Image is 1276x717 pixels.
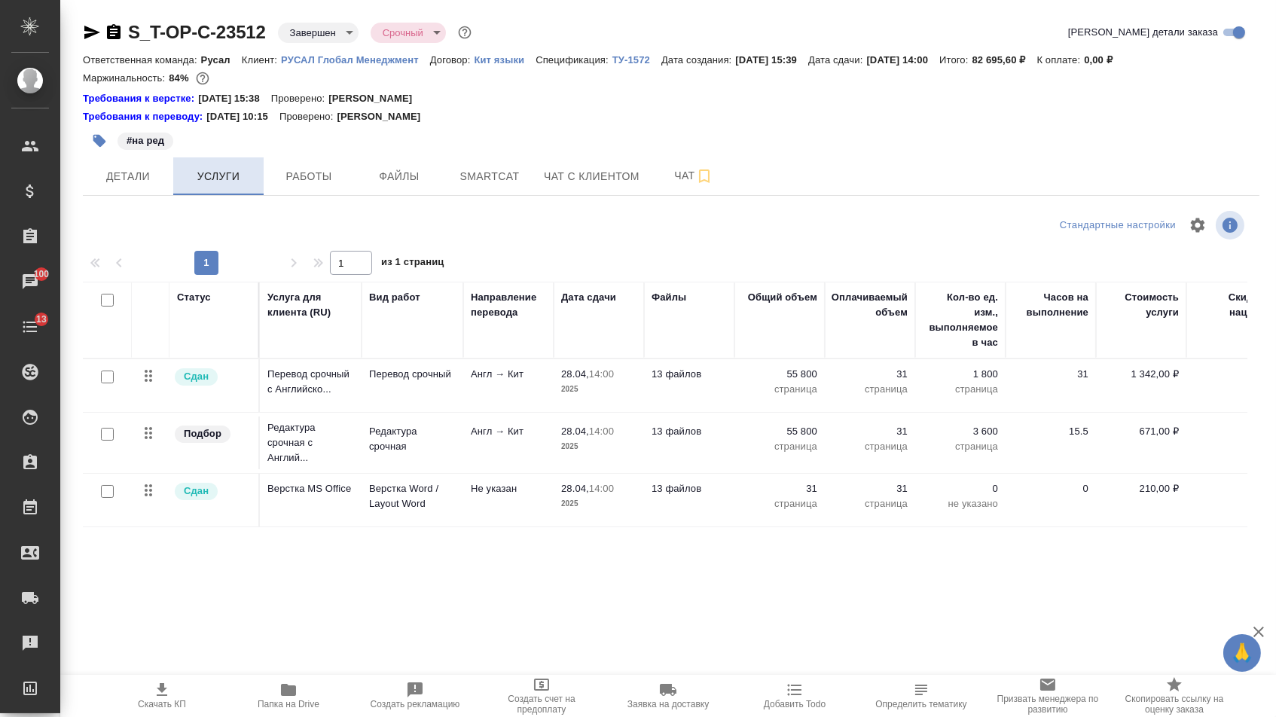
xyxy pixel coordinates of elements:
[279,109,337,124] p: Проверено:
[1056,214,1180,237] div: split button
[561,439,636,454] p: 2025
[832,290,908,320] div: Оплачиваемый объем
[99,675,225,717] button: Скачать КП
[923,481,998,496] p: 0
[116,133,175,146] span: на ред
[278,23,359,43] div: Завершен
[206,109,279,124] p: [DATE] 10:15
[328,91,423,106] p: [PERSON_NAME]
[127,133,164,148] p: #на ред
[1006,359,1096,412] td: 31
[1194,481,1269,496] p: 0 %
[225,675,352,717] button: Папка на Drive
[561,368,589,380] p: 28.04,
[455,23,475,42] button: Доп статусы указывают на важность/срочность заказа
[923,382,998,397] p: страница
[83,23,101,41] button: Скопировать ссылку для ЯМессенджера
[544,167,640,186] span: Чат с клиентом
[735,54,808,66] p: [DATE] 15:39
[242,54,281,66] p: Клиент:
[83,109,206,124] div: Нажми, чтобы открыть папку с инструкцией
[4,263,56,301] a: 100
[658,166,730,185] span: Чат
[923,496,998,511] p: не указано
[742,424,817,439] p: 55 800
[471,290,546,320] div: Направление перевода
[1229,637,1255,669] span: 🙏
[561,290,616,305] div: Дата сдачи
[589,368,614,380] p: 14:00
[764,699,826,709] span: Добавить Todo
[169,72,192,84] p: 84%
[832,382,908,397] p: страница
[748,290,817,305] div: Общий объем
[369,290,420,305] div: Вид работ
[923,290,998,350] div: Кол-во ед. изм., выполняемое в час
[589,426,614,437] p: 14:00
[866,54,939,66] p: [DATE] 14:00
[1104,481,1179,496] p: 210,00 ₽
[474,53,536,66] a: Кит языки
[652,424,727,439] p: 13 файлов
[972,54,1037,66] p: 82 695,60 ₽
[281,53,430,66] a: РУСАЛ Глобал Менеджмент
[267,481,354,496] p: Верстка MS Office
[369,481,456,511] p: Верстка Word / Layout Word
[661,54,735,66] p: Дата создания:
[742,496,817,511] p: страница
[561,496,636,511] p: 2025
[695,167,713,185] svg: Подписаться
[281,54,430,66] p: РУСАЛ Глобал Менеджмент
[808,54,866,66] p: Дата сдачи:
[742,382,817,397] p: страница
[742,481,817,496] p: 31
[1006,416,1096,469] td: 15.5
[1194,290,1269,320] div: Скидка / наценка
[561,382,636,397] p: 2025
[369,367,456,382] p: Перевод срочный
[182,167,255,186] span: Услуги
[92,167,164,186] span: Детали
[1120,694,1229,715] span: Скопировать ссылку на оценку заказа
[83,124,116,157] button: Добавить тэг
[984,675,1111,717] button: Призвать менеджера по развитию
[83,109,206,124] a: Требования к переводу:
[561,483,589,494] p: 28.04,
[1223,634,1261,672] button: 🙏
[1104,290,1179,320] div: Стоимость услуги
[184,484,209,499] p: Сдан
[83,54,201,66] p: Ответственная команда:
[1068,25,1218,40] span: [PERSON_NAME] детали заказа
[4,308,56,346] a: 13
[83,72,169,84] p: Маржинальность:
[612,53,661,66] a: ТУ-1572
[285,26,340,39] button: Завершен
[652,367,727,382] p: 13 файлов
[381,253,444,275] span: из 1 страниц
[184,426,221,441] p: Подбор
[652,481,727,496] p: 13 файлов
[1013,290,1088,320] div: Часов на выполнение
[267,367,354,397] p: Перевод срочный с Английско...
[271,91,329,106] p: Проверено:
[471,481,546,496] p: Не указан
[184,369,209,384] p: Сдан
[273,167,345,186] span: Работы
[923,439,998,454] p: страница
[177,290,211,305] div: Статус
[267,290,354,320] div: Услуга для клиента (RU)
[371,23,446,43] div: Завершен
[605,675,731,717] button: Заявка на доставку
[25,267,59,282] span: 100
[487,694,596,715] span: Создать счет на предоплату
[198,91,271,106] p: [DATE] 15:38
[832,496,908,511] p: страница
[1194,367,1269,382] p: 0 %
[1216,211,1247,240] span: Посмотреть информацию
[1111,675,1238,717] button: Скопировать ссылку на оценку заказа
[201,54,242,66] p: Русал
[1104,367,1179,382] p: 1 342,00 ₽
[612,54,661,66] p: ТУ-1572
[994,694,1102,715] span: Призвать менеджера по развитию
[430,54,475,66] p: Договор:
